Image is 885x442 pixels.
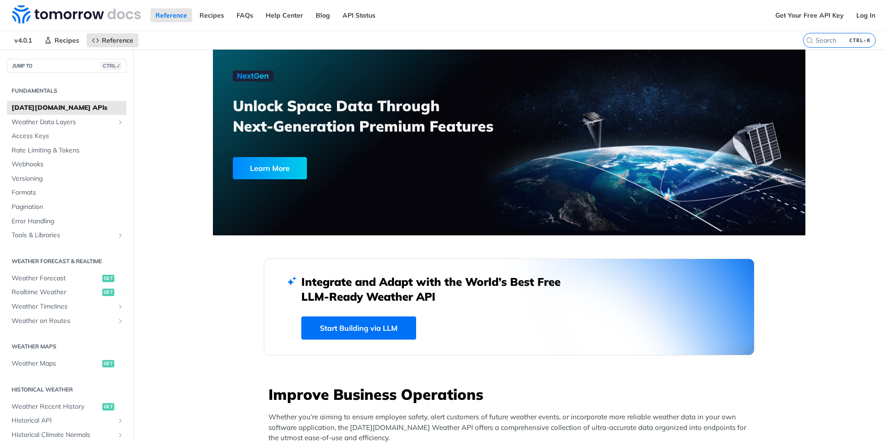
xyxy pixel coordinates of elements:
span: Weather Data Layers [12,118,114,127]
span: Rate Limiting & Tokens [12,146,124,155]
span: Weather Forecast [12,274,100,283]
button: JUMP TOCTRL-/ [7,59,126,73]
a: Tools & LibrariesShow subpages for Tools & Libraries [7,228,126,242]
a: Historical APIShow subpages for Historical API [7,414,126,428]
a: Reference [150,8,192,22]
a: Rate Limiting & Tokens [7,144,126,158]
span: Weather on Routes [12,316,114,326]
span: Error Handling [12,217,124,226]
button: Show subpages for Weather Timelines [117,303,124,310]
span: Historical Climate Normals [12,430,114,440]
a: Webhooks [7,158,126,171]
a: Pagination [7,200,126,214]
div: Learn More [233,157,307,179]
a: Log In [851,8,880,22]
span: Pagination [12,202,124,212]
a: Blog [311,8,335,22]
h2: Weather Maps [7,342,126,351]
a: Versioning [7,172,126,186]
img: Tomorrow.io Weather API Docs [12,5,141,24]
button: Show subpages for Tools & Libraries [117,232,124,239]
a: FAQs [231,8,258,22]
a: Start Building via LLM [301,316,416,340]
h2: Weather Forecast & realtime [7,257,126,265]
a: Weather TimelinesShow subpages for Weather Timelines [7,300,126,314]
span: get [102,403,114,410]
span: Historical API [12,416,114,425]
span: CTRL-/ [101,62,121,69]
span: Weather Maps [12,359,100,368]
a: Realtime Weatherget [7,285,126,299]
a: Recipes [194,8,229,22]
a: Access Keys [7,129,126,143]
button: Show subpages for Historical Climate Normals [117,431,124,439]
span: Formats [12,188,124,197]
span: v4.0.1 [9,33,37,47]
span: Realtime Weather [12,288,100,297]
a: Learn More [233,157,462,179]
span: Access Keys [12,132,124,141]
a: API Status [337,8,380,22]
span: Versioning [12,174,124,183]
span: Reference [102,36,133,44]
span: get [102,360,114,367]
span: get [102,275,114,282]
span: Tools & Libraries [12,231,114,240]
h3: Unlock Space Data Through Next-Generation Premium Features [233,95,519,136]
button: Show subpages for Historical API [117,417,124,424]
a: Historical Climate NormalsShow subpages for Historical Climate Normals [7,428,126,442]
a: Weather Recent Historyget [7,400,126,414]
span: Recipes [55,36,79,44]
a: [DATE][DOMAIN_NAME] APIs [7,101,126,115]
span: [DATE][DOMAIN_NAME] APIs [12,103,124,113]
a: Reference [87,33,138,47]
a: Recipes [39,33,84,47]
svg: Search [806,37,813,44]
a: Formats [7,186,126,200]
button: Show subpages for Weather Data Layers [117,119,124,126]
span: Webhooks [12,160,124,169]
a: Help Center [261,8,308,22]
a: Weather Data LayersShow subpages for Weather Data Layers [7,115,126,129]
h3: Improve Business Operations [268,384,754,404]
button: Show subpages for Weather on Routes [117,317,124,325]
img: NextGen [233,70,274,82]
a: Weather on RoutesShow subpages for Weather on Routes [7,314,126,328]
span: Weather Timelines [12,302,114,311]
span: Weather Recent History [12,402,100,411]
a: Weather Forecastget [7,272,126,285]
h2: Historical Weather [7,385,126,394]
span: get [102,289,114,296]
a: Weather Mapsget [7,357,126,371]
kbd: CTRL-K [847,36,873,45]
a: Get Your Free API Key [770,8,849,22]
h2: Fundamentals [7,87,126,95]
a: Error Handling [7,215,126,228]
h2: Integrate and Adapt with the World’s Best Free LLM-Ready Weather API [301,274,574,304]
